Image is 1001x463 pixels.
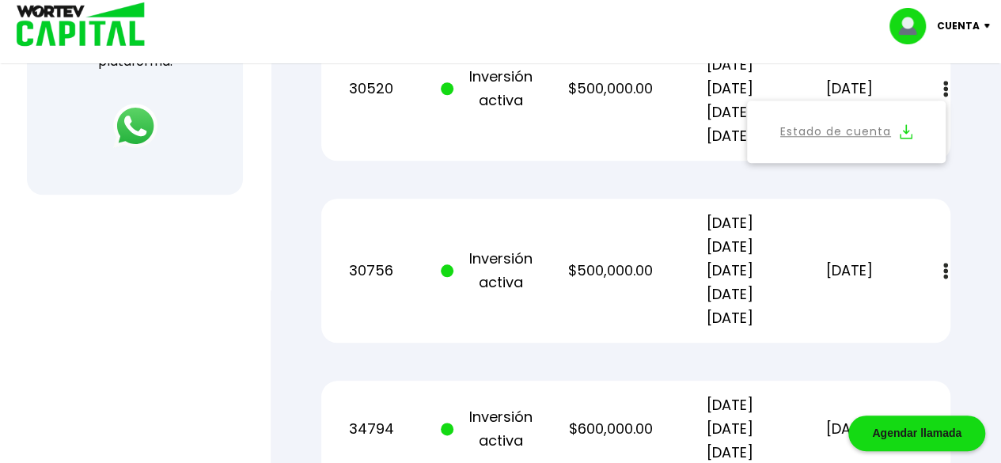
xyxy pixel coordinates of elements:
[321,77,422,101] p: 30520
[799,259,900,283] p: [DATE]
[560,259,661,283] p: $500,000.00
[321,417,422,441] p: 34794
[756,110,936,154] button: Estado de cuenta
[441,247,541,294] p: Inversión activa
[680,29,780,148] p: [DATE] [DATE] [DATE] [DATE] [DATE]
[441,65,541,112] p: Inversión activa
[560,417,661,441] p: $600,000.00
[560,77,661,101] p: $500,000.00
[799,77,900,101] p: [DATE]
[980,24,1001,28] img: icon-down
[937,14,980,38] p: Cuenta
[680,211,780,330] p: [DATE] [DATE] [DATE] [DATE] [DATE]
[113,104,157,148] img: logos_whatsapp-icon.242b2217.svg
[848,416,985,451] div: Agendar llamada
[441,405,541,453] p: Inversión activa
[799,417,900,441] p: [DATE]
[780,122,891,142] a: Estado de cuenta
[321,259,422,283] p: 30756
[889,8,937,44] img: profile-image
